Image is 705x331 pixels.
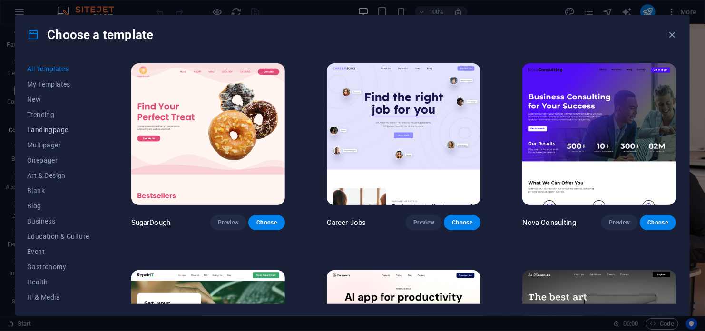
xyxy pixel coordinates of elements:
button: Preview [601,215,637,230]
button: IT & Media [27,290,89,305]
span: Preview [609,219,630,226]
span: Art & Design [27,172,89,179]
button: My Templates [27,77,89,92]
button: New [27,92,89,107]
span: Trending [27,111,89,118]
span: Choose [256,219,277,226]
button: Choose [640,215,676,230]
button: Choose [444,215,480,230]
button: Preview [210,215,246,230]
span: Blog [27,202,89,210]
button: Gastronomy [27,259,89,274]
button: Blog [27,198,89,214]
span: Choose [647,219,668,226]
button: Blank [27,183,89,198]
button: Business [27,214,89,229]
span: IT & Media [27,293,89,301]
button: Multipager [27,137,89,153]
span: Business [27,217,89,225]
button: Event [27,244,89,259]
span: New [27,96,89,103]
span: All Templates [27,65,89,73]
span: Preview [413,219,434,226]
button: Onepager [27,153,89,168]
span: Onepager [27,156,89,164]
button: All Templates [27,61,89,77]
button: Landingpage [27,122,89,137]
span: Choose [451,219,472,226]
button: Art & Design [27,168,89,183]
p: SugarDough [131,218,170,227]
span: Health [27,278,89,286]
span: Multipager [27,141,89,149]
span: Education & Culture [27,233,89,240]
span: Event [27,248,89,255]
p: Nova Consulting [522,218,576,227]
button: Choose [248,215,284,230]
img: Career Jobs [327,63,480,205]
button: Education & Culture [27,229,89,244]
span: Gastronomy [27,263,89,271]
img: Nova Consulting [522,63,676,205]
span: My Templates [27,80,89,88]
p: Career Jobs [327,218,366,227]
span: Landingpage [27,126,89,134]
button: Preview [406,215,442,230]
span: Blank [27,187,89,195]
button: Trending [27,107,89,122]
img: SugarDough [131,63,285,205]
span: Preview [218,219,239,226]
button: Health [27,274,89,290]
h4: Choose a template [27,27,153,42]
